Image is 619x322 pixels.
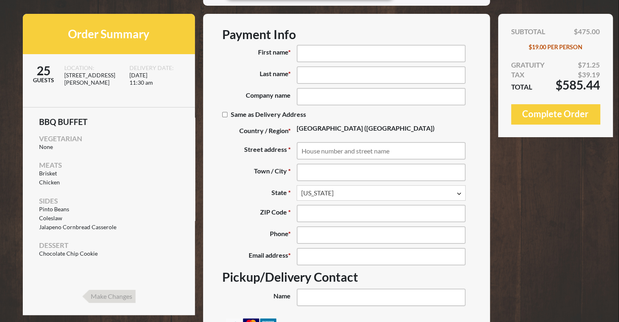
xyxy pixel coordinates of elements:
[222,106,312,122] label: Same as Delivery Address
[39,224,179,231] li: Jalapeno Cornbread Casserole
[222,112,227,117] input: Same as Delivery Address
[222,45,297,62] label: First name
[39,170,179,177] li: Brisket
[82,290,136,303] input: Make Changes
[222,185,297,201] label: State
[297,185,466,201] span: State
[574,27,600,37] span: $475.00
[288,145,291,153] abbr: required
[222,142,297,160] label: Street address
[68,27,149,41] span: Order Summary
[288,188,291,196] abbr: required
[222,205,297,222] label: ZIP Code
[129,64,184,72] span: DELIVERY DATE:
[39,118,179,126] span: BBQ Buffet
[222,289,297,306] label: Name
[578,60,600,70] span: $71.25
[64,64,119,72] span: LOCATION:
[511,82,532,92] span: TOTAL
[511,27,545,37] span: SUBTOTAL
[511,42,600,52] div: $19.00 PER PERSON
[222,66,297,84] label: Last name
[556,80,600,90] span: $585.44
[511,60,545,70] span: GRATUITY
[288,208,291,216] abbr: required
[39,250,179,257] li: Chocolate Chip Cookie
[297,124,435,132] strong: [GEOGRAPHIC_DATA] ([GEOGRAPHIC_DATA])
[222,123,297,138] label: Country / Region
[129,72,184,97] span: [DATE] 11:30 am
[39,134,82,143] span: Vegetarian
[39,161,62,169] span: Meats
[39,206,179,213] li: Pinto Beans
[288,167,291,175] abbr: required
[39,197,58,205] span: Sides
[39,179,179,186] li: Chicken
[222,164,297,181] label: Town / City
[39,215,179,222] li: Coleslaw
[222,27,471,42] h3: Payment Info
[222,88,297,105] label: Company name
[23,77,65,84] span: GUESTS
[39,144,179,151] li: None
[511,70,525,80] span: TAX
[301,188,461,198] span: Texas
[222,226,297,244] label: Phone
[511,104,600,124] button: Complete Order
[297,142,466,160] input: House number and street name
[39,241,68,250] span: Dessert
[64,72,119,97] span: [STREET_ADDRESS][PERSON_NAME]
[23,64,65,77] span: 25
[222,248,297,265] label: Email address
[578,70,600,80] span: $39.19
[222,269,471,284] h3: Pickup/Delivery Contact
